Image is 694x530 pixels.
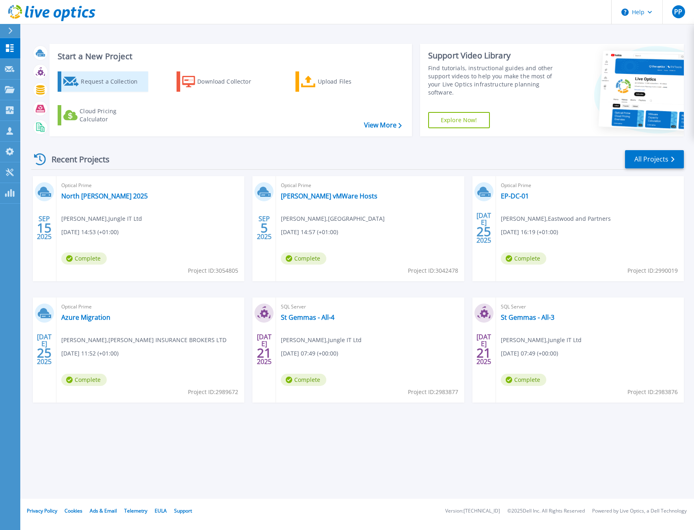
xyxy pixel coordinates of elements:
span: Project ID: 2983877 [408,388,458,396]
a: St Gemmas - All-3 [501,313,554,321]
div: SEP 2025 [37,213,52,243]
span: Complete [61,374,107,386]
span: [PERSON_NAME] , Eastwood and Partners [501,214,611,223]
span: Optical Prime [281,181,459,190]
a: Azure Migration [61,313,110,321]
span: Complete [61,252,107,265]
a: Upload Files [295,71,386,92]
a: All Projects [625,150,684,168]
span: [PERSON_NAME] , [GEOGRAPHIC_DATA] [281,214,385,223]
span: 21 [257,349,272,356]
a: Explore Now! [428,112,490,128]
span: Project ID: 2989672 [188,388,238,396]
div: [DATE] 2025 [256,334,272,364]
span: Optical Prime [61,302,239,311]
span: Complete [501,374,546,386]
span: 5 [261,224,268,231]
span: 25 [37,349,52,356]
a: [PERSON_NAME] vMWare Hosts [281,192,377,200]
span: Project ID: 3042478 [408,266,458,275]
div: Request a Collection [81,73,146,90]
h3: Start a New Project [58,52,401,61]
a: St Gemmas - All-4 [281,313,334,321]
div: Download Collector [197,73,262,90]
span: [DATE] 07:49 (+00:00) [501,349,558,358]
li: Version: [TECHNICAL_ID] [445,508,500,514]
span: [PERSON_NAME] , Jungle IT Ltd [281,336,362,345]
a: Cookies [65,507,82,514]
span: [DATE] 14:53 (+01:00) [61,228,119,237]
div: [DATE] 2025 [37,334,52,364]
a: EULA [155,507,167,514]
div: Cloud Pricing Calculator [80,107,144,123]
div: [DATE] 2025 [476,334,491,364]
span: PP [674,9,682,15]
div: SEP 2025 [256,213,272,243]
span: Project ID: 2990019 [627,266,678,275]
span: SQL Server [501,302,679,311]
div: Recent Projects [31,149,121,169]
span: 15 [37,224,52,231]
span: Complete [281,374,326,386]
span: Optical Prime [501,181,679,190]
span: [DATE] 07:49 (+00:00) [281,349,338,358]
span: [DATE] 16:19 (+01:00) [501,228,558,237]
span: [PERSON_NAME] , Jungle IT Ltd [501,336,582,345]
span: 21 [476,349,491,356]
li: Powered by Live Optics, a Dell Technology [592,508,687,514]
a: Ads & Email [90,507,117,514]
span: Complete [501,252,546,265]
span: [DATE] 14:57 (+01:00) [281,228,338,237]
a: Request a Collection [58,71,148,92]
span: Project ID: 3054805 [188,266,238,275]
a: Cloud Pricing Calculator [58,105,148,125]
a: EP-DC-01 [501,192,529,200]
a: Telemetry [124,507,147,514]
span: [PERSON_NAME] , [PERSON_NAME] INSURANCE BROKERS LTD [61,336,226,345]
span: Project ID: 2983876 [627,388,678,396]
li: © 2025 Dell Inc. All Rights Reserved [507,508,585,514]
div: Support Video Library [428,50,562,61]
div: Upload Files [318,73,383,90]
a: North [PERSON_NAME] 2025 [61,192,148,200]
span: [PERSON_NAME] , Jungle IT Ltd [61,214,142,223]
a: Download Collector [177,71,267,92]
span: SQL Server [281,302,459,311]
div: Find tutorials, instructional guides and other support videos to help you make the most of your L... [428,64,562,97]
span: Complete [281,252,326,265]
a: Privacy Policy [27,507,57,514]
a: View More [364,121,402,129]
span: Optical Prime [61,181,239,190]
a: Support [174,507,192,514]
div: [DATE] 2025 [476,213,491,243]
span: [DATE] 11:52 (+01:00) [61,349,119,358]
span: 25 [476,228,491,235]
